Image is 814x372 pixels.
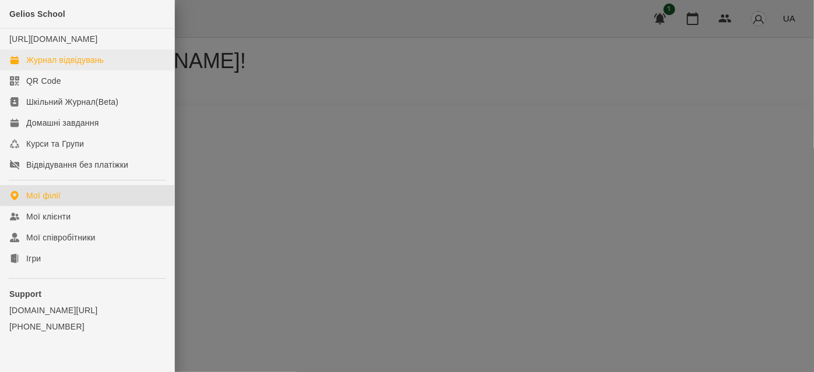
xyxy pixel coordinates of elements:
[26,54,104,66] div: Журнал відвідувань
[26,96,118,108] div: Шкільний Журнал(Beta)
[26,159,128,171] div: Відвідування без платіжки
[9,34,97,44] a: [URL][DOMAIN_NAME]
[9,288,165,300] p: Support
[9,321,165,332] a: [PHONE_NUMBER]
[26,253,41,264] div: Ігри
[26,117,99,129] div: Домашні завдання
[26,75,61,87] div: QR Code
[26,232,96,243] div: Мої співробітники
[9,304,165,316] a: [DOMAIN_NAME][URL]
[26,138,84,150] div: Курси та Групи
[9,9,65,19] span: Gelios School
[26,211,71,222] div: Мої клієнти
[26,190,61,201] div: Мої філії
